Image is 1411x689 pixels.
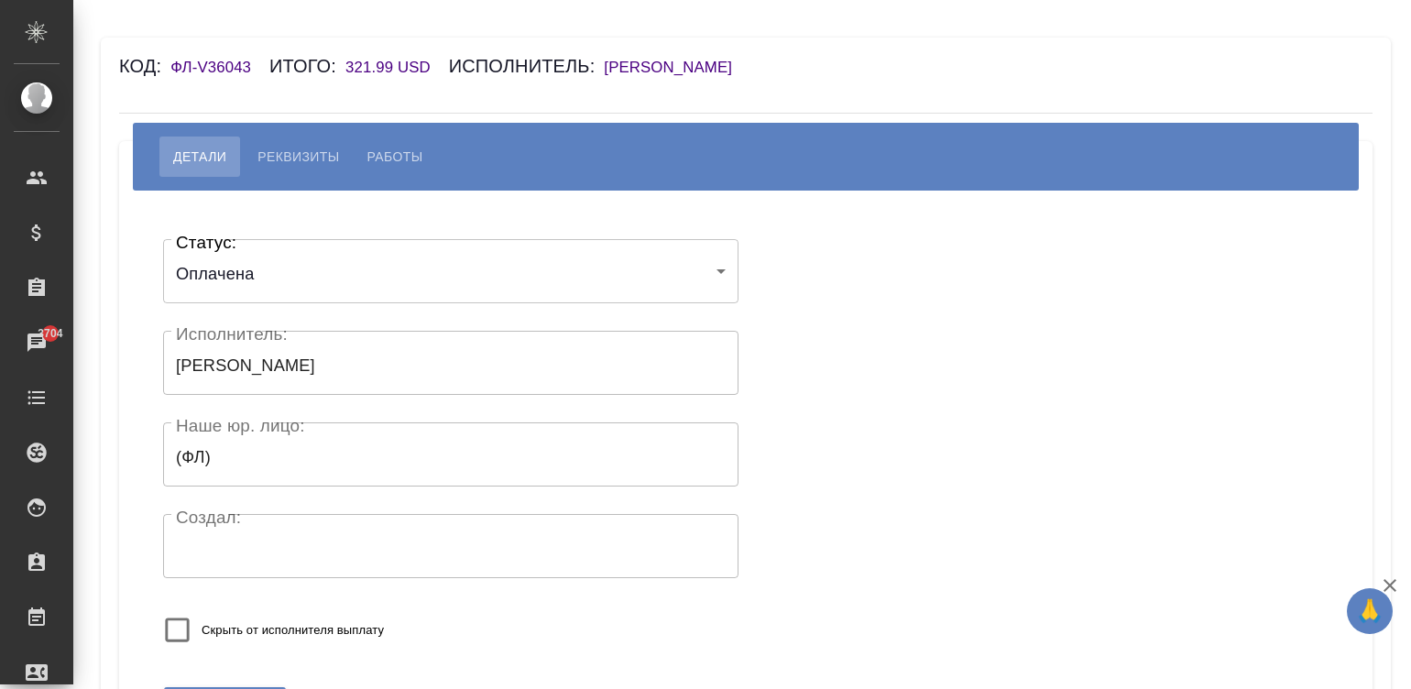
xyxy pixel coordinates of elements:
h6: [PERSON_NAME] [604,59,750,76]
span: Работы [367,146,423,168]
span: Детали [173,146,226,168]
h6: ФЛ-V36043 [170,59,269,76]
a: 3704 [5,320,69,366]
h6: Код: [119,56,170,76]
span: 3704 [27,324,73,343]
h6: Итого: [269,56,345,76]
h6: Исполнитель: [449,56,605,76]
a: [PERSON_NAME] [604,60,750,75]
h6: 321.99 USD [345,59,449,76]
span: Скрыть от исполнителя выплату [202,621,384,640]
span: 🙏 [1354,592,1385,630]
div: Оплачена [163,248,738,302]
span: Реквизиты [257,146,339,168]
button: 🙏 [1347,588,1393,634]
